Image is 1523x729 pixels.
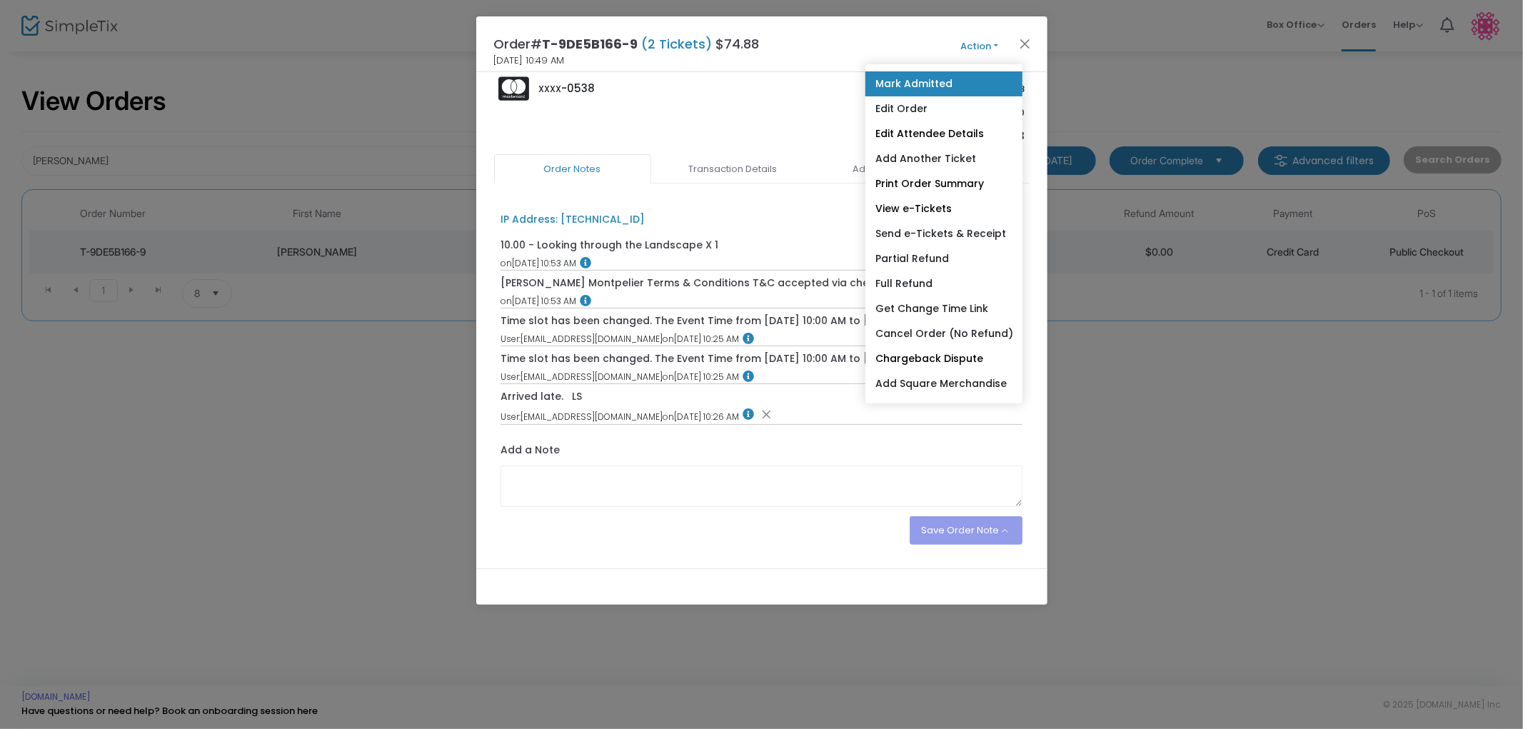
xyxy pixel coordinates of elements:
span: T-9DE5B166-9 [543,35,638,53]
label: Add a Note [501,443,560,461]
a: Order Notes [494,154,651,184]
div: 10.00 - Looking through the Landscape X 1 [501,238,718,253]
a: View e-Tickets [865,196,1022,221]
a: Chargeback Dispute [865,346,1022,371]
h4: Order# $74.88 [494,34,760,54]
a: Transaction Details [655,154,812,184]
a: Full Refund [865,271,1022,296]
div: [PERSON_NAME] Montpelier Terms & Conditions T&C accepted via checkbox [501,276,900,291]
span: (2 Tickets) [638,35,716,53]
button: Close [1015,34,1034,53]
div: [EMAIL_ADDRESS][DOMAIN_NAME] [DATE] 10:26 AM [501,408,1022,424]
span: User: [501,333,521,345]
div: [EMAIL_ADDRESS][DOMAIN_NAME] [DATE] 10:25 AM [501,371,1022,383]
div: Time slot has been changed. The Event Time from [DATE] 10:00 AM to [DATE] 10:30 AM. [501,351,948,366]
span: -0538 [562,81,595,96]
p: Order Total [836,129,957,145]
a: Edit Attendee Details [865,121,1022,146]
span: on [663,371,674,383]
a: Add Another Ticket [865,146,1022,171]
span: on [663,333,674,345]
div: Time slot has been changed. The Event Time from [DATE] 10:00 AM to [DATE] 10:30 AM. [501,313,948,328]
button: Action [937,39,1022,54]
a: Mark Admitted [865,71,1022,96]
div: [DATE] 10:53 AM [501,257,1022,270]
span: XXXX [539,83,562,95]
a: Cancel Order (No Refund) [865,321,1022,346]
a: Print Order Summary [865,171,1022,196]
span: on [501,295,512,307]
a: Send e-Tickets & Receipt [865,221,1022,246]
a: Admission Details [815,154,972,184]
a: Get Change Time Link [865,296,1022,321]
a: Add Square Merchandise [865,371,1022,396]
span: [DATE] 10:49 AM [494,54,565,68]
p: Tax Total [836,106,957,120]
span: on [501,257,512,269]
div: IP Address: [TECHNICAL_ID] [501,212,645,227]
span: User: [501,371,521,383]
div: Arrived late. LS [501,389,582,404]
p: Service Fee Total [836,82,957,96]
span: on [663,411,674,423]
a: Partial Refund [865,246,1022,271]
span: User: [501,411,521,423]
div: [DATE] 10:53 AM [501,295,1022,308]
div: [EMAIL_ADDRESS][DOMAIN_NAME] [DATE] 10:25 AM [501,333,1022,346]
a: Edit Order [865,96,1022,121]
